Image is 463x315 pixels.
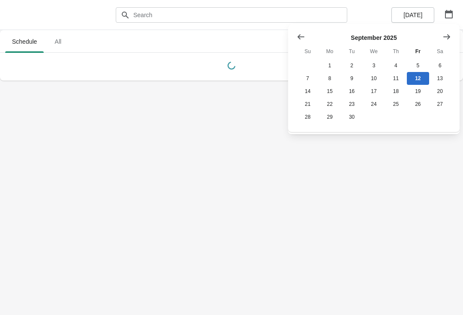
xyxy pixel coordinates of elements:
th: Monday [319,44,340,59]
button: Monday September 8 2025 [319,72,340,85]
button: Saturday September 13 2025 [429,72,451,85]
button: Monday September 15 2025 [319,85,340,98]
input: Search [133,7,347,23]
span: All [47,34,69,49]
button: Thursday September 4 2025 [385,59,407,72]
button: Tuesday September 9 2025 [341,72,363,85]
th: Friday [407,44,429,59]
th: Wednesday [363,44,385,59]
th: Saturday [429,44,451,59]
button: Sunday September 7 2025 [297,72,319,85]
button: Friday September 19 2025 [407,85,429,98]
button: Show previous month, August 2025 [293,29,309,45]
button: Thursday September 25 2025 [385,98,407,111]
button: Wednesday September 3 2025 [363,59,385,72]
button: Tuesday September 2 2025 [341,59,363,72]
span: Schedule [5,34,44,49]
button: [DATE] [391,7,434,23]
button: Tuesday September 30 2025 [341,111,363,123]
span: [DATE] [403,12,422,18]
button: Thursday September 11 2025 [385,72,407,85]
button: Tuesday September 16 2025 [341,85,363,98]
button: Saturday September 6 2025 [429,59,451,72]
button: Monday September 29 2025 [319,111,340,123]
button: Tuesday September 23 2025 [341,98,363,111]
button: Saturday September 27 2025 [429,98,451,111]
th: Sunday [297,44,319,59]
button: Saturday September 20 2025 [429,85,451,98]
button: Monday September 22 2025 [319,98,340,111]
button: Show next month, October 2025 [439,29,454,45]
button: Wednesday September 24 2025 [363,98,385,111]
button: Today Friday September 12 2025 [407,72,429,85]
button: Thursday September 18 2025 [385,85,407,98]
button: Wednesday September 10 2025 [363,72,385,85]
button: Monday September 1 2025 [319,59,340,72]
button: Sunday September 21 2025 [297,98,319,111]
button: Friday September 26 2025 [407,98,429,111]
button: Sunday September 14 2025 [297,85,319,98]
button: Wednesday September 17 2025 [363,85,385,98]
button: Friday September 5 2025 [407,59,429,72]
button: Sunday September 28 2025 [297,111,319,123]
th: Thursday [385,44,407,59]
th: Tuesday [341,44,363,59]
